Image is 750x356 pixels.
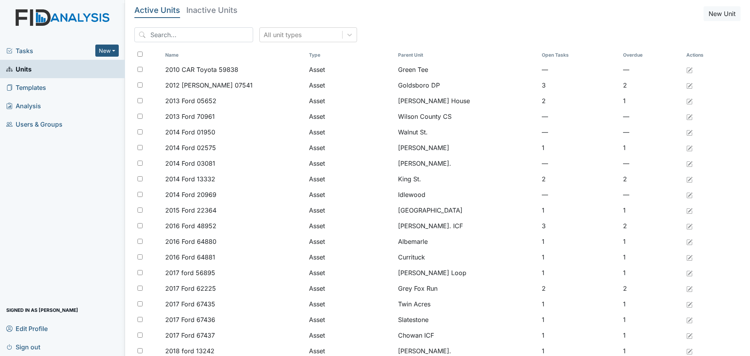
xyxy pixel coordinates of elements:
td: 1 [620,249,683,265]
td: Asset [306,312,395,327]
a: Edit [686,65,693,74]
td: Green Tee [395,62,539,77]
span: 2010 CAR Toyota 59838 [165,65,238,74]
span: 2016 Ford 64881 [165,252,215,262]
td: Asset [306,171,395,187]
span: 2017 Ford 67436 [165,315,215,324]
td: 2 [539,281,620,296]
td: Asset [306,296,395,312]
td: Slatestone [395,312,539,327]
a: Edit [686,252,693,262]
span: Users & Groups [6,118,62,130]
td: Asset [306,281,395,296]
td: 1 [539,234,620,249]
td: 2 [539,171,620,187]
div: All unit types [264,30,302,39]
span: 2016 Ford 64880 [165,237,216,246]
td: — [620,156,683,171]
td: Asset [306,234,395,249]
a: Edit [686,159,693,168]
span: 2013 Ford 70961 [165,112,215,121]
td: Albemarle [395,234,539,249]
td: Asset [306,93,395,109]
td: — [620,109,683,124]
td: 2 [539,93,620,109]
td: 1 [620,327,683,343]
td: Asset [306,156,395,171]
span: 2017 Ford 62225 [165,284,216,293]
th: Toggle SortBy [162,48,306,62]
td: 1 [539,202,620,218]
span: 2016 Ford 48952 [165,221,216,231]
input: Search... [134,27,253,42]
h5: Inactive Units [186,6,237,14]
td: 1 [620,234,683,249]
td: [PERSON_NAME] [395,140,539,156]
td: — [539,156,620,171]
td: Asset [306,249,395,265]
td: [PERSON_NAME]. [395,156,539,171]
a: Edit [686,127,693,137]
td: Asset [306,202,395,218]
td: 1 [539,265,620,281]
td: — [620,124,683,140]
a: Edit [686,299,693,309]
a: Edit [686,315,693,324]
a: Edit [686,221,693,231]
td: Asset [306,62,395,77]
td: 1 [620,202,683,218]
td: — [539,187,620,202]
a: Edit [686,143,693,152]
span: Units [6,63,32,75]
th: Toggle SortBy [306,48,395,62]
a: Edit [686,268,693,277]
td: Asset [306,218,395,234]
a: Edit [686,206,693,215]
td: 2 [620,171,683,187]
td: 2 [620,218,683,234]
td: Asset [306,140,395,156]
td: Idlewood [395,187,539,202]
td: Asset [306,187,395,202]
span: 2012 [PERSON_NAME] 07541 [165,81,253,90]
th: Actions [683,48,722,62]
span: 2017 ford 56895 [165,268,215,277]
td: — [539,62,620,77]
span: Edit Profile [6,322,48,335]
td: 1 [539,312,620,327]
input: Toggle All Rows Selected [137,52,143,57]
td: — [539,124,620,140]
td: [PERSON_NAME] Loop [395,265,539,281]
a: Edit [686,237,693,246]
td: 1 [539,140,620,156]
td: Goldsboro DP [395,77,539,93]
span: 2014 Ford 20969 [165,190,216,199]
span: 2017 Ford 67437 [165,331,215,340]
span: Sign out [6,341,40,353]
td: 2 [620,281,683,296]
td: 1 [620,312,683,327]
td: 2 [620,77,683,93]
td: Asset [306,109,395,124]
a: Tasks [6,46,95,55]
td: 3 [539,218,620,234]
td: — [539,109,620,124]
a: Edit [686,284,693,293]
td: — [620,62,683,77]
span: 2014 Ford 02575 [165,143,216,152]
a: Edit [686,346,693,356]
span: Signed in as [PERSON_NAME] [6,304,78,316]
td: Asset [306,265,395,281]
a: Edit [686,96,693,106]
td: Grey Fox Run [395,281,539,296]
td: Asset [306,124,395,140]
span: 2014 Ford 01950 [165,127,215,137]
td: 1 [620,93,683,109]
span: 2015 Ford 22364 [165,206,216,215]
button: New Unit [704,6,741,21]
span: 2014 Ford 03081 [165,159,215,168]
th: Toggle SortBy [395,48,539,62]
h5: Active Units [134,6,180,14]
td: Chowan ICF [395,327,539,343]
